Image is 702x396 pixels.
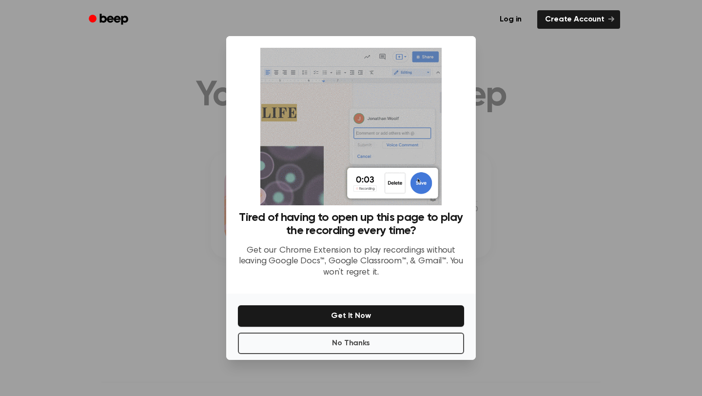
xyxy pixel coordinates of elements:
[537,10,620,29] a: Create Account
[238,333,464,354] button: No Thanks
[238,211,464,238] h3: Tired of having to open up this page to play the recording every time?
[238,245,464,278] p: Get our Chrome Extension to play recordings without leaving Google Docs™, Google Classroom™, & Gm...
[82,10,137,29] a: Beep
[260,48,441,205] img: Beep extension in action
[238,305,464,327] button: Get It Now
[490,8,531,31] a: Log in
